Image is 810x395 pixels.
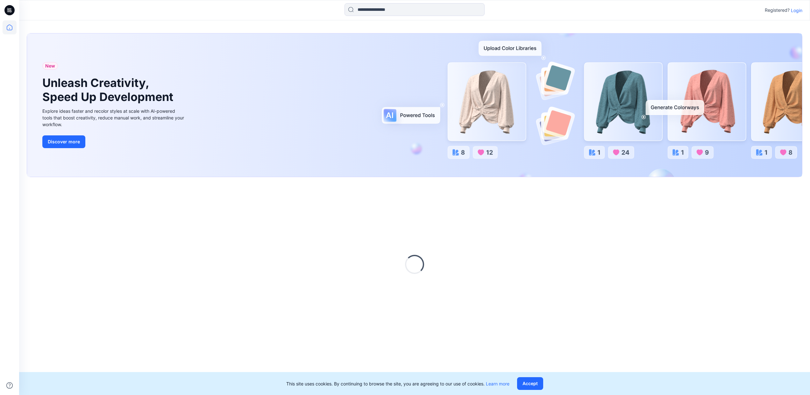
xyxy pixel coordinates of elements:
[42,135,186,148] a: Discover more
[42,108,186,128] div: Explore ideas faster and recolor styles at scale with AI-powered tools that boost creativity, red...
[765,6,790,14] p: Registered?
[42,76,176,104] h1: Unleash Creativity, Speed Up Development
[791,7,802,14] p: Login
[42,135,85,148] button: Discover more
[517,377,543,390] button: Accept
[45,62,55,70] span: New
[486,381,509,386] a: Learn more
[286,380,509,387] p: This site uses cookies. By continuing to browse the site, you are agreeing to our use of cookies.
